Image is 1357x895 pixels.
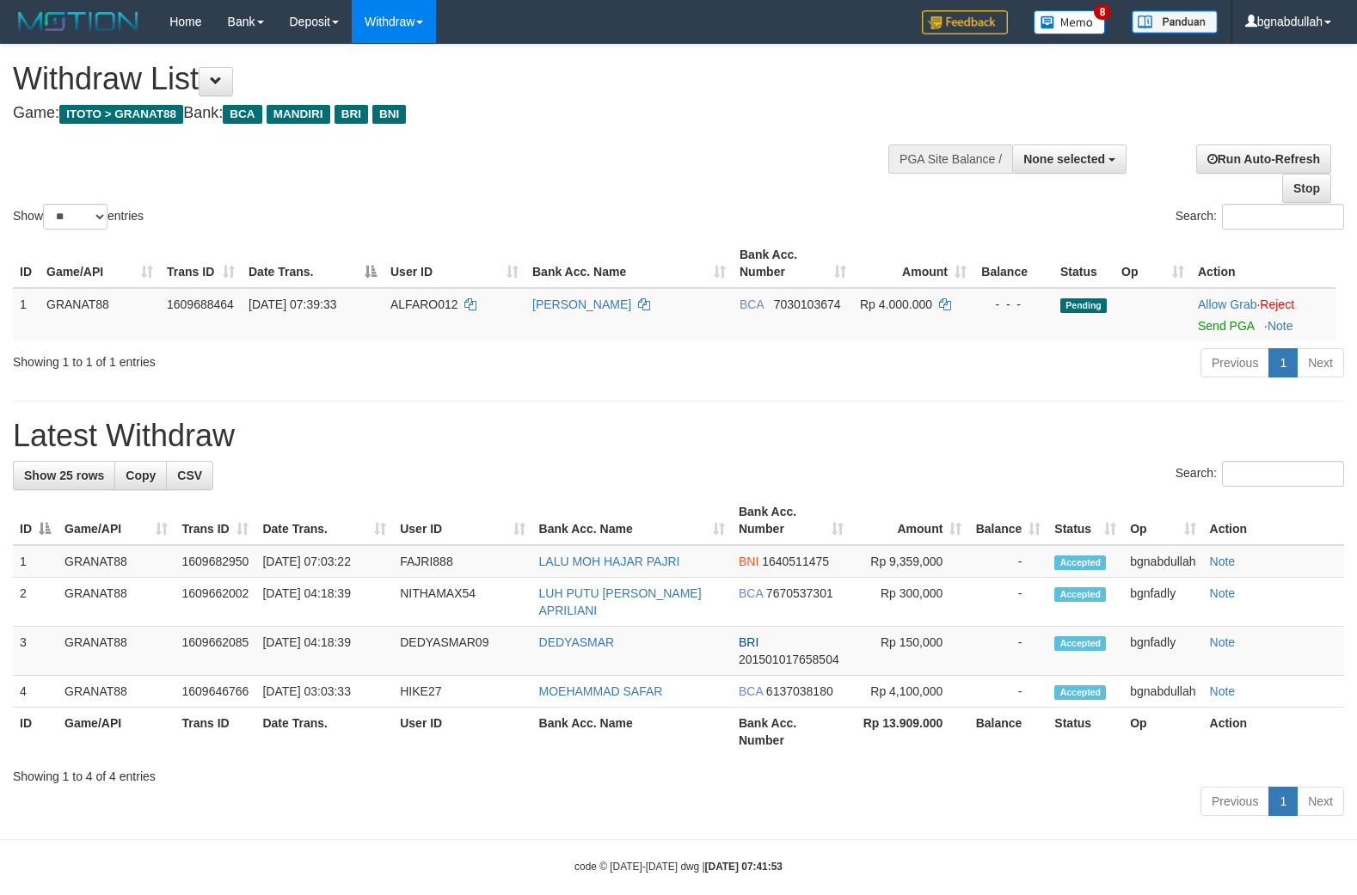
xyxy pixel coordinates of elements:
select: Showentries [43,204,107,230]
span: Accepted [1054,555,1106,570]
span: BRI [739,635,758,649]
td: FAJRI888 [393,545,531,578]
span: Pending [1060,298,1107,313]
td: - [968,578,1047,627]
th: Trans ID [175,708,255,757]
span: Show 25 rows [24,469,104,482]
th: Bank Acc. Name: activate to sort column ascending [532,496,732,545]
th: Date Trans.: activate to sort column descending [242,239,384,288]
a: Previous [1200,348,1269,377]
label: Search: [1176,461,1344,487]
th: Op [1123,708,1202,757]
td: 1609662002 [175,578,255,627]
th: ID: activate to sort column descending [13,496,58,545]
span: Copy 6137038180 to clipboard [766,684,833,698]
a: Note [1210,684,1236,698]
td: [DATE] 04:18:39 [255,627,393,676]
td: 1609682950 [175,545,255,578]
td: Rp 150,000 [850,627,969,676]
input: Search: [1222,204,1344,230]
a: CSV [166,461,213,490]
td: bgnabdullah [1123,545,1202,578]
td: - [968,627,1047,676]
a: Copy [114,461,167,490]
th: User ID: activate to sort column ascending [384,239,525,288]
span: [DATE] 07:39:33 [249,297,336,311]
td: 1609662085 [175,627,255,676]
span: CSV [177,469,202,482]
span: Accepted [1054,636,1106,651]
div: PGA Site Balance / [888,144,1012,174]
th: Bank Acc. Number: activate to sort column ascending [732,496,850,545]
span: Accepted [1054,587,1106,602]
td: [DATE] 03:03:33 [255,676,393,708]
a: DEDYASMAR [539,635,615,649]
span: Rp 4.000.000 [860,297,932,311]
td: HIKE27 [393,676,531,708]
small: code © [DATE]-[DATE] dwg | [574,861,783,873]
img: panduan.png [1132,10,1218,34]
th: Status [1047,708,1123,757]
th: Date Trans. [255,708,393,757]
a: Stop [1282,174,1331,203]
th: Trans ID: activate to sort column ascending [160,239,242,288]
img: MOTION_logo.png [13,9,144,34]
td: - [968,676,1047,708]
td: - [968,545,1047,578]
th: Bank Acc. Name [532,708,732,757]
div: - - - [980,296,1047,313]
span: BRI [335,105,368,124]
th: Trans ID: activate to sort column ascending [175,496,255,545]
th: User ID [393,708,531,757]
a: Note [1210,635,1236,649]
h1: Withdraw List [13,62,887,96]
a: 1 [1268,348,1298,377]
th: Action [1203,496,1344,545]
th: Amount: activate to sort column ascending [850,496,969,545]
span: · [1198,297,1260,311]
label: Show entries [13,204,144,230]
div: Showing 1 to 4 of 4 entries [13,761,1344,785]
a: Note [1268,319,1293,333]
span: Copy 201501017658504 to clipboard [739,653,839,666]
span: None selected [1023,152,1105,166]
img: Button%20Memo.svg [1034,10,1106,34]
a: Show 25 rows [13,461,115,490]
th: Action [1203,708,1344,757]
th: Op: activate to sort column ascending [1114,239,1191,288]
span: BNI [372,105,406,124]
td: 1 [13,545,58,578]
td: GRANAT88 [58,676,175,708]
td: · [1191,288,1336,341]
th: Game/API [58,708,175,757]
th: Bank Acc. Name: activate to sort column ascending [525,239,733,288]
td: 1609646766 [175,676,255,708]
th: Bank Acc. Number: activate to sort column ascending [733,239,853,288]
td: bgnfadly [1123,627,1202,676]
td: GRANAT88 [58,545,175,578]
td: bgnabdullah [1123,676,1202,708]
td: Rp 4,100,000 [850,676,969,708]
th: Action [1191,239,1336,288]
span: Copy 1640511475 to clipboard [762,555,829,568]
span: MANDIRI [267,105,330,124]
span: BCA [739,684,763,698]
td: 1 [13,288,40,341]
span: BNI [739,555,758,568]
th: Balance [973,239,1053,288]
h1: Latest Withdraw [13,419,1344,453]
a: Allow Grab [1198,297,1256,311]
th: Game/API: activate to sort column ascending [40,239,160,288]
th: Amount: activate to sort column ascending [853,239,973,288]
div: Showing 1 to 1 of 1 entries [13,346,553,371]
span: 8 [1094,4,1112,20]
th: Status [1053,239,1114,288]
span: BCA [739,586,763,600]
span: ITOTO > GRANAT88 [59,105,183,124]
td: Rp 300,000 [850,578,969,627]
th: Bank Acc. Number [732,708,850,757]
td: [DATE] 04:18:39 [255,578,393,627]
th: Date Trans.: activate to sort column ascending [255,496,393,545]
span: BCA [740,297,764,311]
a: Next [1297,348,1344,377]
